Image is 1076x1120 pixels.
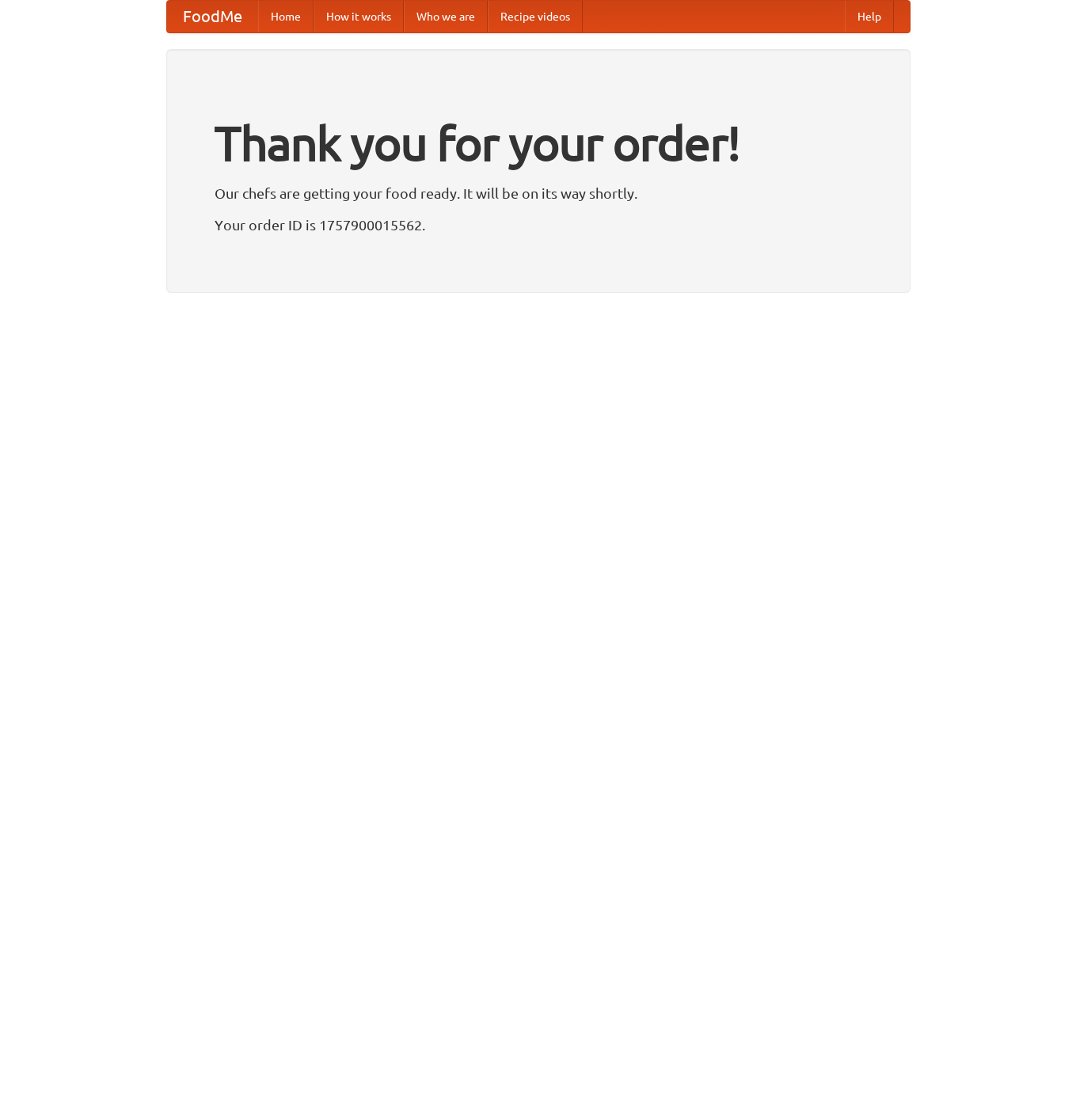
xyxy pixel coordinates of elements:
a: Who we are [404,1,488,32]
a: FoodMe [167,1,258,32]
p: Your order ID is 1757900015562. [215,213,862,237]
a: Recipe videos [488,1,583,32]
h1: Thank you for your order! [215,105,862,181]
a: Home [258,1,314,32]
p: Our chefs are getting your food ready. It will be on its way shortly. [215,181,862,205]
a: How it works [314,1,404,32]
a: Help [845,1,894,32]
